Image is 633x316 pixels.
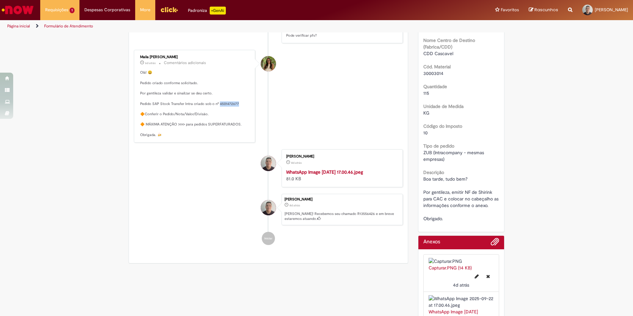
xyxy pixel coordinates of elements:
[423,90,429,96] span: 115
[423,51,453,56] span: CDD Cascavel
[291,161,302,165] time: 22/09/2025 17:01:12
[529,7,558,13] a: Rascunhos
[140,55,250,59] div: Maila [PERSON_NAME]
[5,20,417,32] ul: Trilhas de página
[140,70,250,137] p: Olá! 😄 Pedido criado conforme solicitado. Por gentileza validar e sinalizar se deu certo. Pedido ...
[423,239,440,245] h2: Anexos
[453,282,469,288] time: 26/09/2025 16:39:43
[134,194,403,226] li: Leonardo Domaneschi Farias
[423,70,443,76] span: 30003014
[453,282,469,288] span: 4d atrás
[534,7,558,13] span: Rascunhos
[285,197,399,201] div: [PERSON_NAME]
[44,23,93,29] a: Formulário de Atendimento
[84,7,130,13] span: Despesas Corporativas
[423,130,428,136] span: 10
[45,7,68,13] span: Requisições
[145,61,156,65] span: 6d atrás
[164,60,206,66] small: Comentários adicionais
[291,161,302,165] span: 8d atrás
[160,5,178,15] img: click_logo_yellow_360x200.png
[423,150,485,162] span: ZUB (Intracompany - mesmas empresas)
[429,265,472,271] a: Capturar.PNG (14 KB)
[423,84,447,89] b: Quantidade
[1,3,35,17] img: ServiceNow
[423,123,462,129] b: Código do Imposto
[285,211,399,222] p: [PERSON_NAME]! Recebemos seu chamado R13556426 e em breve estaremos atuando.
[423,37,475,50] b: Nome Centro de Destino (Fabrica/CDD)
[423,143,454,149] b: Tipo de pedido
[286,155,396,158] div: [PERSON_NAME]
[491,237,499,249] button: Adicionar anexos
[289,203,300,207] time: 22/09/2025 16:59:41
[423,64,451,70] b: Cód. Material
[188,7,226,15] div: Padroniza
[423,110,429,116] span: KG
[210,7,226,15] p: +GenAi
[7,23,30,29] a: Página inicial
[286,169,363,175] a: WhatsApp Image [DATE] 17.00.46.jpeg
[261,56,276,71] div: Maila Melissa De Oliveira
[501,7,519,13] span: Favoritos
[286,169,396,182] div: 81.0 KB
[261,200,276,215] div: Leonardo Domaneschi Farias
[429,258,494,264] img: Capturar.PNG
[423,169,444,175] b: Descrição
[595,7,628,13] span: [PERSON_NAME]
[70,8,75,13] span: 1
[429,295,494,308] img: WhatsApp Image 2025-09-22 at 17.00.46.jpeg
[423,103,464,109] b: Unidade de Medida
[482,271,494,282] button: Excluir Capturar.PNG
[471,271,483,282] button: Editar nome de arquivo Capturar.PNG
[423,176,500,222] span: Boa tarde, tudo bem? Por gentileza, emitir NF de Shirink para CAC e colocar no cabeçalho as infor...
[261,156,276,171] div: Leonardo Domaneschi Farias
[140,7,150,13] span: More
[289,203,300,207] span: 8d atrás
[145,61,156,65] time: 25/09/2025 13:32:29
